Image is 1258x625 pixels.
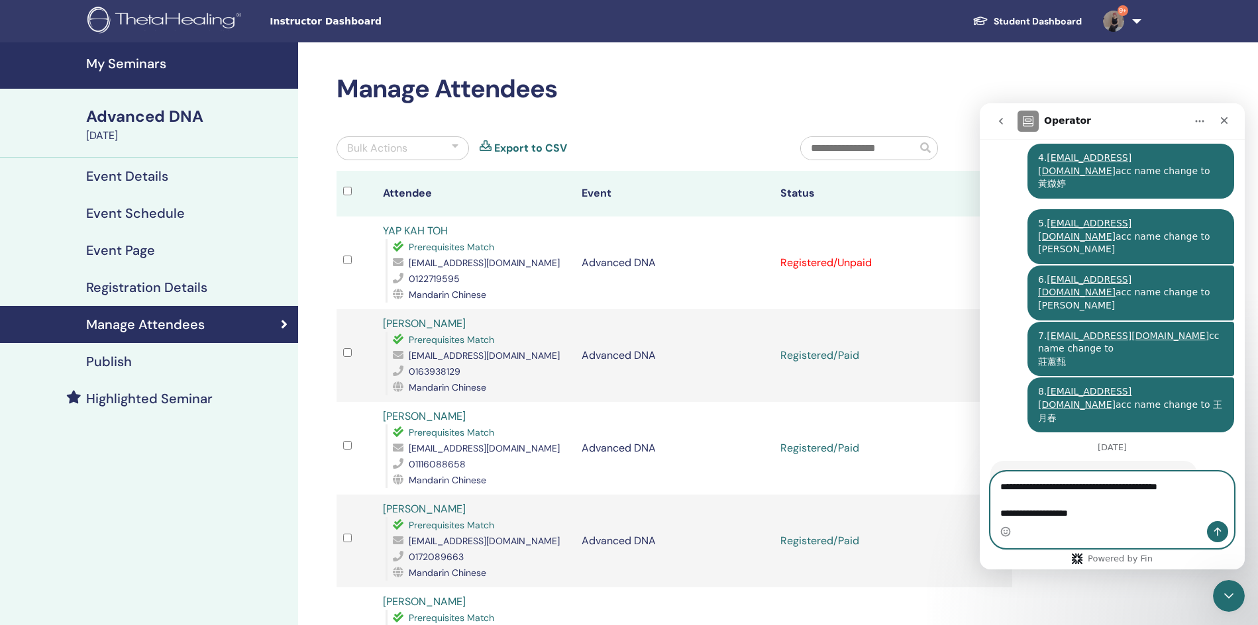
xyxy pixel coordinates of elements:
[1118,5,1128,16] span: 9+
[11,358,254,469] div: ThetaHealing says…
[86,168,168,184] h4: Event Details
[337,74,1012,105] h2: Manage Attendees
[409,519,494,531] span: Prerequisites Match
[409,474,486,486] span: Mandarin Chinese
[575,309,774,402] td: Advanced DNA
[972,15,988,26] img: graduation-cap-white.svg
[86,205,185,221] h4: Event Schedule
[575,171,774,216] th: Event
[21,365,207,417] div: Can you confirm if student would like is name in English letters or Taiwan character?
[86,354,132,369] h4: Publish
[1213,580,1245,612] iframe: Intercom live chat
[575,495,774,587] td: Advanced DNA
[86,391,213,407] h4: Highlighted Seminar
[383,595,466,608] a: [PERSON_NAME]
[409,551,464,563] span: 0172089663
[409,567,486,579] span: Mandarin Chinese
[575,216,774,309] td: Advanced DNA
[383,316,466,330] a: [PERSON_NAME]
[86,316,205,332] h4: Manage Attendees
[409,612,494,624] span: Prerequisites Match
[21,423,31,434] button: Emoji picker
[774,171,972,216] th: Status
[86,56,290,72] h4: My Seminars
[86,105,290,128] div: Advanced DNA
[383,502,466,516] a: [PERSON_NAME]
[87,7,246,36] img: logo.png
[376,171,575,216] th: Attendee
[86,128,290,144] div: [DATE]
[347,140,407,156] div: Bulk Actions
[78,105,298,144] a: Advanced DNA[DATE]
[86,242,155,258] h4: Event Page
[962,9,1092,34] a: Student Dashboard
[1103,11,1124,32] img: default.jpg
[409,289,486,301] span: Mandarin Chinese
[11,358,217,458] div: Can you confirm if student[EMAIL_ADDRESS][DOMAIN_NAME]would like is name in English letters or Ta...
[494,140,567,156] a: Export to CSV
[409,350,560,361] span: [EMAIL_ADDRESS][DOMAIN_NAME]
[409,458,466,470] span: 01116088658
[383,409,466,423] a: [PERSON_NAME]
[383,224,448,238] a: YAP KAH TOH
[409,365,460,377] span: 0163938129
[409,381,486,393] span: Mandarin Chinese
[409,257,560,269] span: [EMAIL_ADDRESS][DOMAIN_NAME]
[227,418,248,439] button: Send a message…
[11,369,254,418] textarea: Message…
[575,402,774,495] td: Advanced DNA
[409,241,494,253] span: Prerequisites Match
[86,279,207,295] h4: Registration Details
[409,273,460,285] span: 0122719595
[409,535,560,547] span: [EMAIL_ADDRESS][DOMAIN_NAME]
[409,334,494,346] span: Prerequisites Match
[409,426,494,438] span: Prerequisites Match
[409,442,560,454] span: [EMAIL_ADDRESS][DOMAIN_NAME]
[980,103,1245,569] iframe: Intercom live chat
[270,15,468,28] span: Instructor Dashboard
